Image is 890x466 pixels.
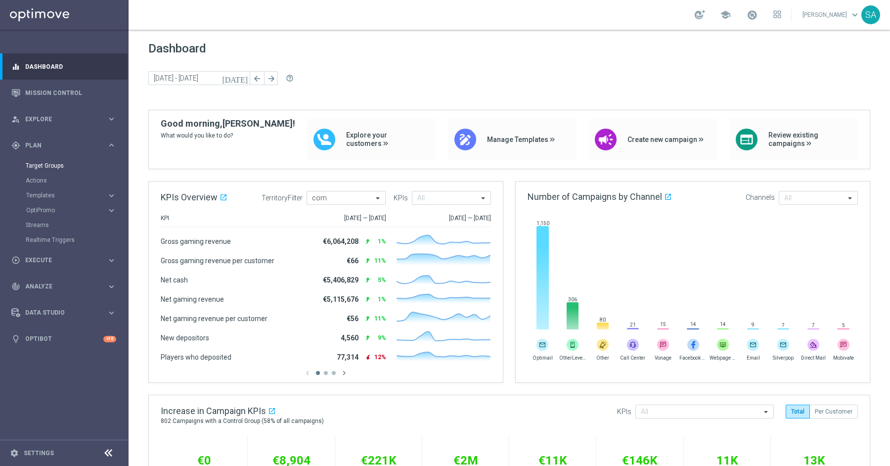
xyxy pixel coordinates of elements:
i: keyboard_arrow_right [107,191,116,200]
a: Dashboard [25,53,116,80]
i: track_changes [11,282,20,291]
i: keyboard_arrow_right [107,206,116,215]
i: equalizer [11,62,20,71]
span: Data Studio [25,310,107,316]
button: gps_fixed Plan keyboard_arrow_right [11,141,117,149]
a: Optibot [25,326,103,352]
div: Explore [11,115,107,124]
i: lightbulb [11,334,20,343]
i: keyboard_arrow_right [107,114,116,124]
div: Actions [26,173,128,188]
a: Streams [26,221,103,229]
div: +10 [103,336,116,342]
div: Realtime Triggers [26,233,128,247]
button: Mission Control [11,89,117,97]
button: Data Studio keyboard_arrow_right [11,309,117,317]
button: play_circle_outline Execute keyboard_arrow_right [11,256,117,264]
button: OptiPromo keyboard_arrow_right [26,206,117,214]
div: Execute [11,256,107,265]
a: Mission Control [25,80,116,106]
span: OptiPromo [26,207,97,213]
a: Settings [24,450,54,456]
span: Templates [26,192,97,198]
i: settings [10,449,19,458]
div: Analyze [11,282,107,291]
div: SA [861,5,880,24]
span: keyboard_arrow_down [849,9,860,20]
i: keyboard_arrow_right [107,256,116,265]
span: Plan [25,142,107,148]
span: Analyze [25,283,107,289]
div: Plan [11,141,107,150]
button: person_search Explore keyboard_arrow_right [11,115,117,123]
i: person_search [11,115,20,124]
i: play_circle_outline [11,256,20,265]
i: keyboard_arrow_right [107,140,116,150]
span: Explore [25,116,107,122]
div: Optibot [11,326,116,352]
a: [PERSON_NAME]keyboard_arrow_down [801,7,861,22]
span: Execute [25,257,107,263]
div: Templates [26,192,107,198]
div: Streams [26,218,128,233]
i: keyboard_arrow_right [107,308,116,318]
div: Mission Control [11,80,116,106]
div: OptiPromo [26,203,128,218]
div: Dashboard [11,53,116,80]
span: school [720,9,731,20]
div: Data Studio [11,308,107,317]
button: lightbulb Optibot +10 [11,335,117,343]
button: Templates keyboard_arrow_right [26,191,117,199]
div: Target Groups [26,158,128,173]
a: Realtime Triggers [26,236,103,244]
button: equalizer Dashboard [11,63,117,71]
a: Actions [26,177,103,185]
i: gps_fixed [11,141,20,150]
button: track_changes Analyze keyboard_arrow_right [11,282,117,290]
i: keyboard_arrow_right [107,282,116,291]
div: Templates [26,188,128,203]
a: Target Groups [26,162,103,170]
div: OptiPromo [26,207,107,213]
